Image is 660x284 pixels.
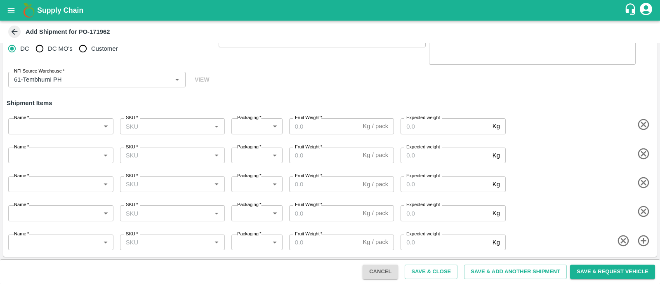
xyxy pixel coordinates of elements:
button: Save & Request Vehicle [570,265,655,279]
input: 0.0 [401,118,489,134]
label: Name [14,115,29,121]
p: Kg [493,209,500,218]
label: Expected weight [406,202,440,208]
input: 0.0 [289,148,360,163]
p: Kg [493,238,500,247]
span: Customer [91,44,118,53]
input: 0.0 [401,176,489,192]
label: SKU [126,115,138,121]
input: 0.0 [289,176,360,192]
label: SKU [126,173,138,179]
label: Name [14,202,29,208]
label: Expected weight [406,144,440,150]
label: SKU [126,231,138,237]
label: Fruit Weight [295,115,322,121]
p: Kg [493,180,500,189]
input: SKU [123,121,209,131]
label: Name [14,144,29,150]
label: Packaging [237,202,262,208]
label: Fruit Weight [295,202,322,208]
button: Open [211,179,222,190]
span: DC MO's [48,44,73,53]
label: Fruit Weight [295,231,322,237]
p: Kg [493,122,500,131]
label: Expected weight [406,231,440,237]
input: 0.0 [289,205,360,221]
label: Name [14,231,29,237]
label: Fruit Weight [295,144,322,150]
button: open drawer [2,1,21,20]
label: Expected weight [406,115,440,121]
button: Open [211,237,222,248]
label: Packaging [237,115,262,121]
button: Open [211,150,222,161]
a: Supply Chain [37,5,624,16]
input: 0.0 [401,235,489,250]
b: Supply Chain [37,6,83,14]
b: Add Shipment for PO-171962 [26,28,110,35]
input: SKU [123,150,209,161]
span: DC [20,44,29,53]
label: Fruit Weight [295,173,322,179]
button: Cancel [363,265,398,279]
div: customer-support [624,3,639,18]
input: SKU [123,208,209,218]
input: NFI Source Warehouse [11,74,159,85]
button: Open [211,121,222,131]
div: recipient_type [8,40,215,57]
strong: Shipment Items [7,100,52,106]
label: Packaging [237,144,262,150]
label: NFI Source Warehouse [14,68,64,75]
label: SKU [126,202,138,208]
label: Name [14,173,29,179]
button: Open [172,74,182,85]
label: Expected weight [406,173,440,179]
button: Save & Add Another Shipment [464,265,567,279]
input: 0.0 [401,205,489,221]
input: SKU [123,237,209,248]
input: 0.0 [289,118,360,134]
input: SKU [123,179,209,190]
input: 0.0 [289,235,360,250]
img: logo [21,2,37,19]
label: SKU [126,144,138,150]
label: Packaging [237,231,262,237]
label: Packaging [237,173,262,179]
button: Open [211,208,222,218]
input: 0.0 [401,148,489,163]
p: Kg [493,151,500,160]
button: Save & Close [405,265,457,279]
div: account of current user [639,2,653,19]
